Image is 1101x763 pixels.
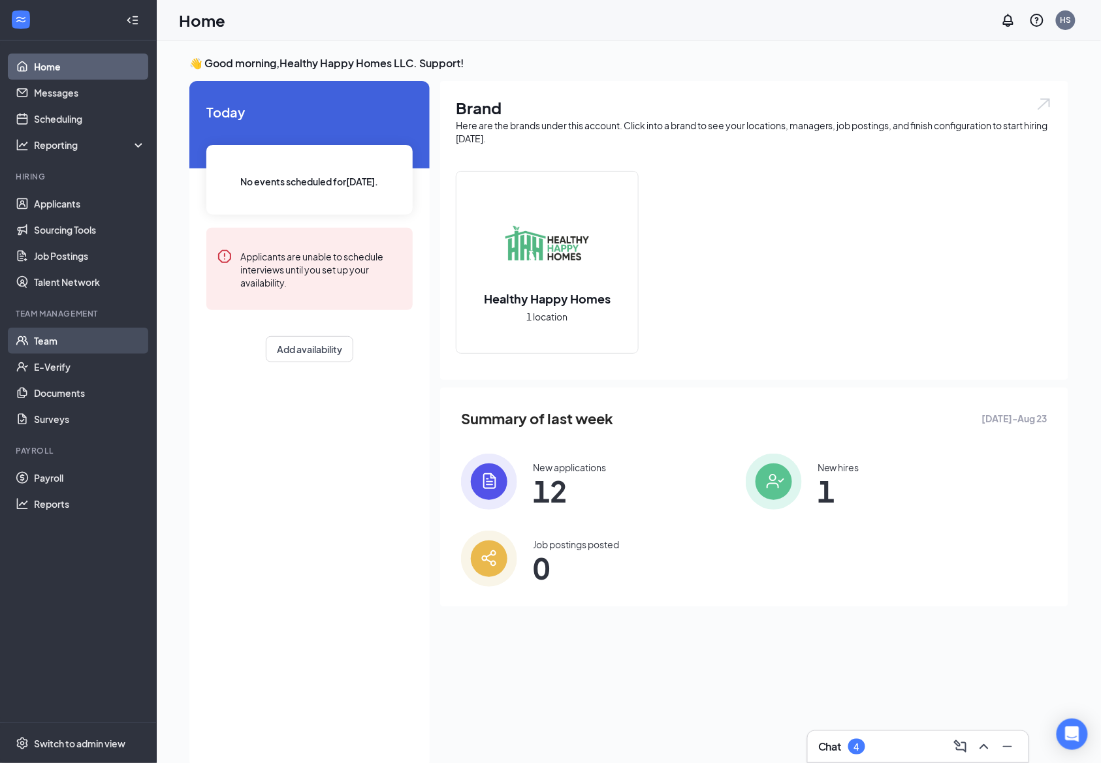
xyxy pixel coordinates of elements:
[189,56,1068,70] h3: 👋 Good morning, Healthy Happy Homes LLC. Support !
[818,461,859,474] div: New hires
[461,454,517,510] img: icon
[240,249,402,289] div: Applicants are unable to schedule interviews until you set up your availability.
[34,217,146,243] a: Sourcing Tools
[206,102,413,122] span: Today
[14,13,27,26] svg: WorkstreamLogo
[456,119,1053,145] div: Here are the brands under this account. Click into a brand to see your locations, managers, job p...
[818,479,859,503] span: 1
[527,309,568,324] span: 1 location
[34,491,146,517] a: Reports
[533,556,619,580] span: 0
[1057,719,1088,750] div: Open Intercom Messenger
[1000,739,1015,755] svg: Minimize
[34,54,146,80] a: Home
[471,290,624,307] h2: Healthy Happy Homes
[461,407,613,430] span: Summary of last week
[982,411,1047,426] span: [DATE] - Aug 23
[1000,12,1016,28] svg: Notifications
[976,739,992,755] svg: ChevronUp
[461,531,517,587] img: icon
[34,80,146,106] a: Messages
[974,736,995,757] button: ChevronUp
[34,380,146,406] a: Documents
[997,736,1018,757] button: Minimize
[34,406,146,432] a: Surveys
[34,328,146,354] a: Team
[818,740,842,754] h3: Chat
[179,9,225,31] h1: Home
[16,737,29,750] svg: Settings
[34,191,146,217] a: Applicants
[241,174,379,189] span: No events scheduled for [DATE] .
[34,465,146,491] a: Payroll
[16,308,143,319] div: Team Management
[1061,14,1072,25] div: HS
[1029,12,1045,28] svg: QuestionInfo
[34,243,146,269] a: Job Postings
[266,336,353,362] button: Add availability
[953,739,968,755] svg: ComposeMessage
[505,202,589,285] img: Healthy Happy Homes
[16,138,29,151] svg: Analysis
[34,138,146,151] div: Reporting
[533,538,619,551] div: Job postings posted
[16,445,143,456] div: Payroll
[34,106,146,132] a: Scheduling
[1036,97,1053,112] img: open.6027fd2a22e1237b5b06.svg
[34,354,146,380] a: E-Verify
[126,14,139,27] svg: Collapse
[217,249,232,264] svg: Error
[533,461,606,474] div: New applications
[950,736,971,757] button: ComposeMessage
[16,171,143,182] div: Hiring
[34,269,146,295] a: Talent Network
[854,741,859,753] div: 4
[456,97,1053,119] h1: Brand
[533,479,606,503] span: 12
[746,454,802,510] img: icon
[34,737,125,750] div: Switch to admin view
